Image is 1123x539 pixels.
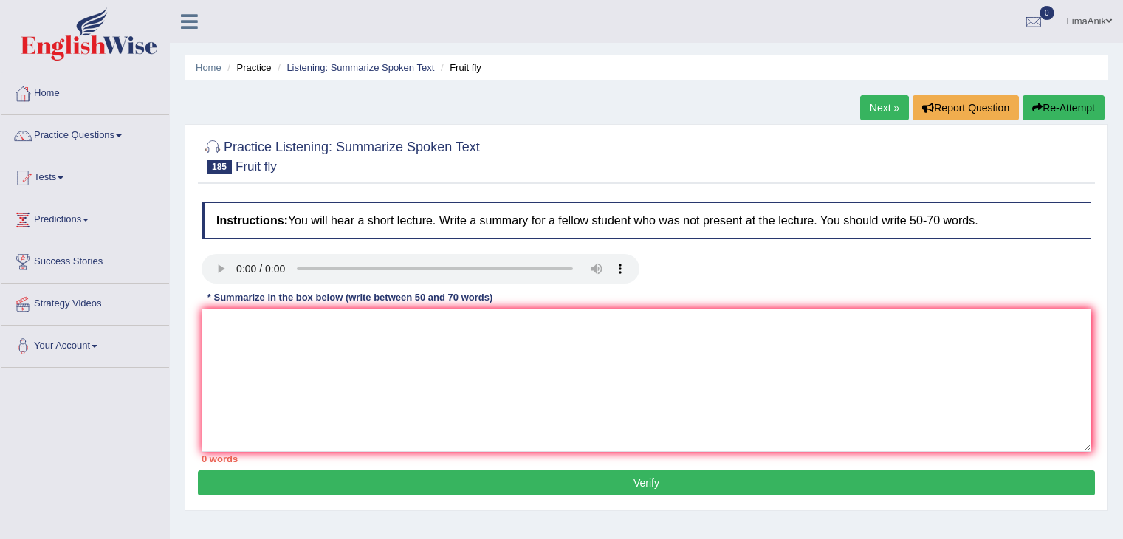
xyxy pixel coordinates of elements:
button: Re-Attempt [1023,95,1105,120]
a: Strategy Videos [1,284,169,320]
a: Predictions [1,199,169,236]
li: Fruit fly [437,61,481,75]
a: Success Stories [1,241,169,278]
a: Tests [1,157,169,194]
a: Home [1,73,169,110]
span: 0 [1040,6,1054,20]
span: 185 [207,160,232,174]
a: Listening: Summarize Spoken Text [286,62,434,73]
button: Report Question [913,95,1019,120]
div: * Summarize in the box below (write between 50 and 70 words) [202,291,498,305]
small: Fruit fly [236,159,277,174]
h4: You will hear a short lecture. Write a summary for a fellow student who was not present at the le... [202,202,1091,239]
div: 0 words [202,452,1091,466]
b: Instructions: [216,214,288,227]
a: Home [196,62,221,73]
h2: Practice Listening: Summarize Spoken Text [202,137,480,174]
a: Next » [860,95,909,120]
button: Verify [198,470,1095,495]
li: Practice [224,61,271,75]
a: Practice Questions [1,115,169,152]
a: Your Account [1,326,169,363]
